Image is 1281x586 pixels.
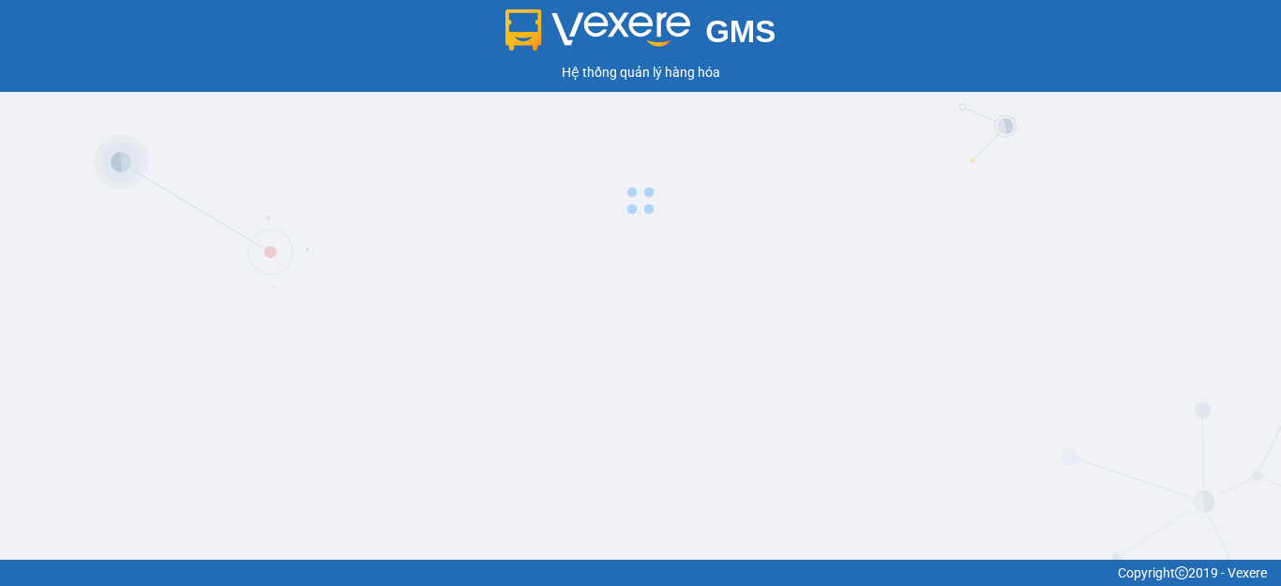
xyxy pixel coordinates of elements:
img: logo 2 [505,9,691,51]
a: GMS [505,28,776,43]
span: GMS [705,14,776,49]
div: Copyright 2019 - Vexere [14,563,1267,583]
div: Hệ thống quản lý hàng hóa [5,62,1276,83]
span: copyright [1175,566,1188,579]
